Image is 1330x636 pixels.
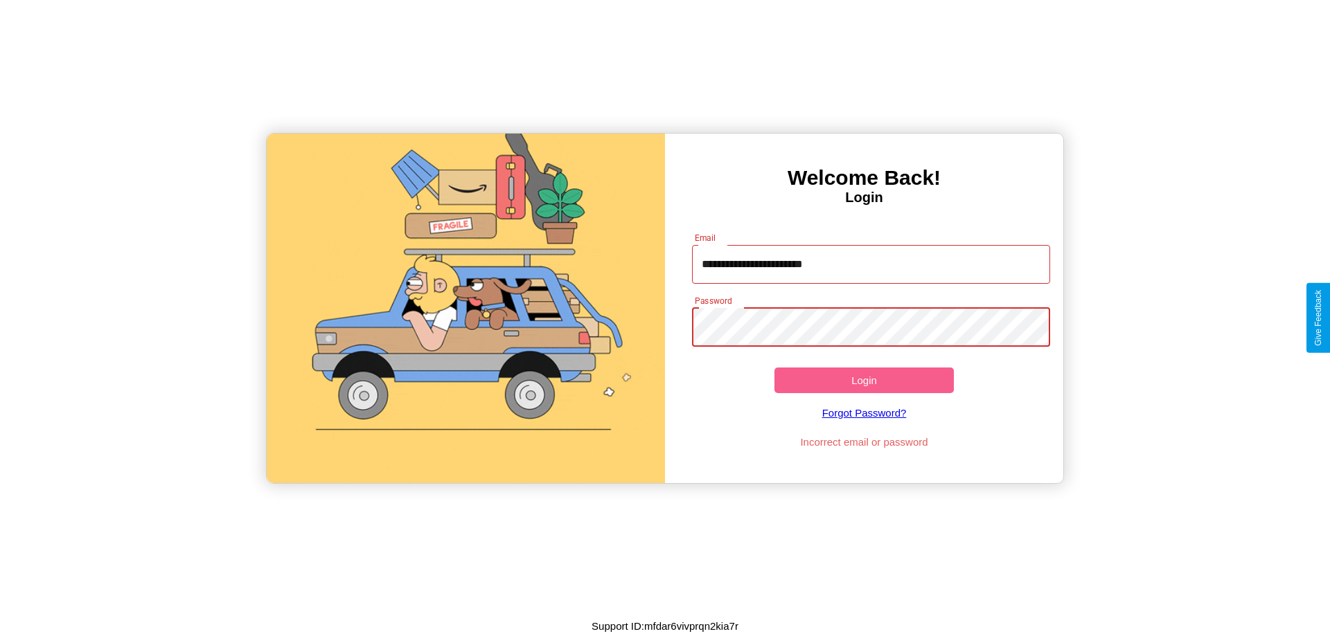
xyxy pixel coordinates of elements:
button: Login [774,367,954,393]
h4: Login [665,190,1063,206]
div: Give Feedback [1313,290,1323,346]
label: Email [695,232,716,244]
img: gif [267,134,665,483]
a: Forgot Password? [685,393,1044,433]
label: Password [695,295,731,307]
p: Support ID: mfdar6vivprqn2kia7r [592,617,738,635]
p: Incorrect email or password [685,433,1044,451]
h3: Welcome Back! [665,166,1063,190]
